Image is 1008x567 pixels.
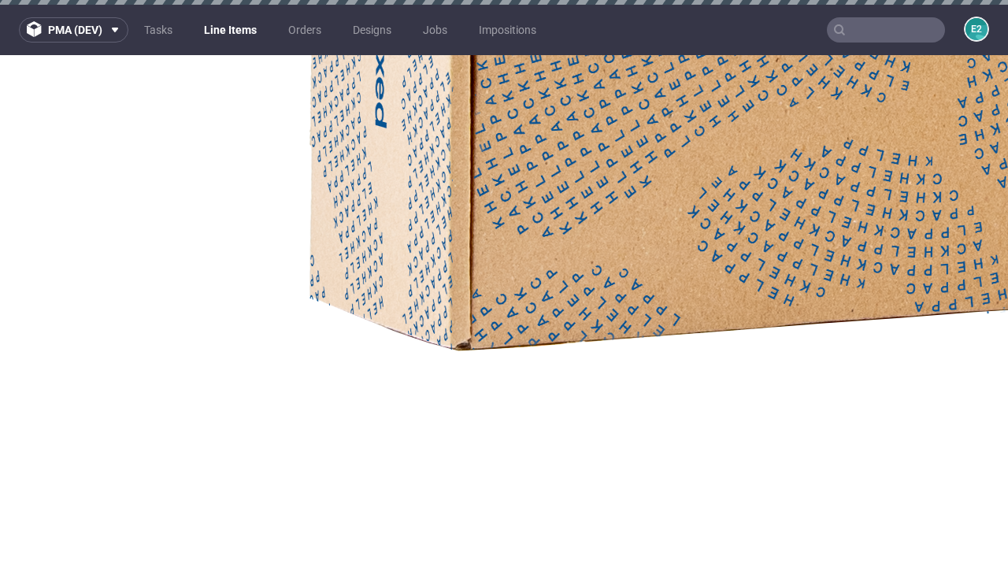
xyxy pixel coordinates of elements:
[195,17,266,43] a: Line Items
[965,18,988,40] figcaption: e2
[413,17,457,43] a: Jobs
[469,17,546,43] a: Impositions
[279,17,331,43] a: Orders
[48,24,102,35] span: pma (dev)
[19,17,128,43] button: pma (dev)
[343,17,401,43] a: Designs
[135,17,182,43] a: Tasks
